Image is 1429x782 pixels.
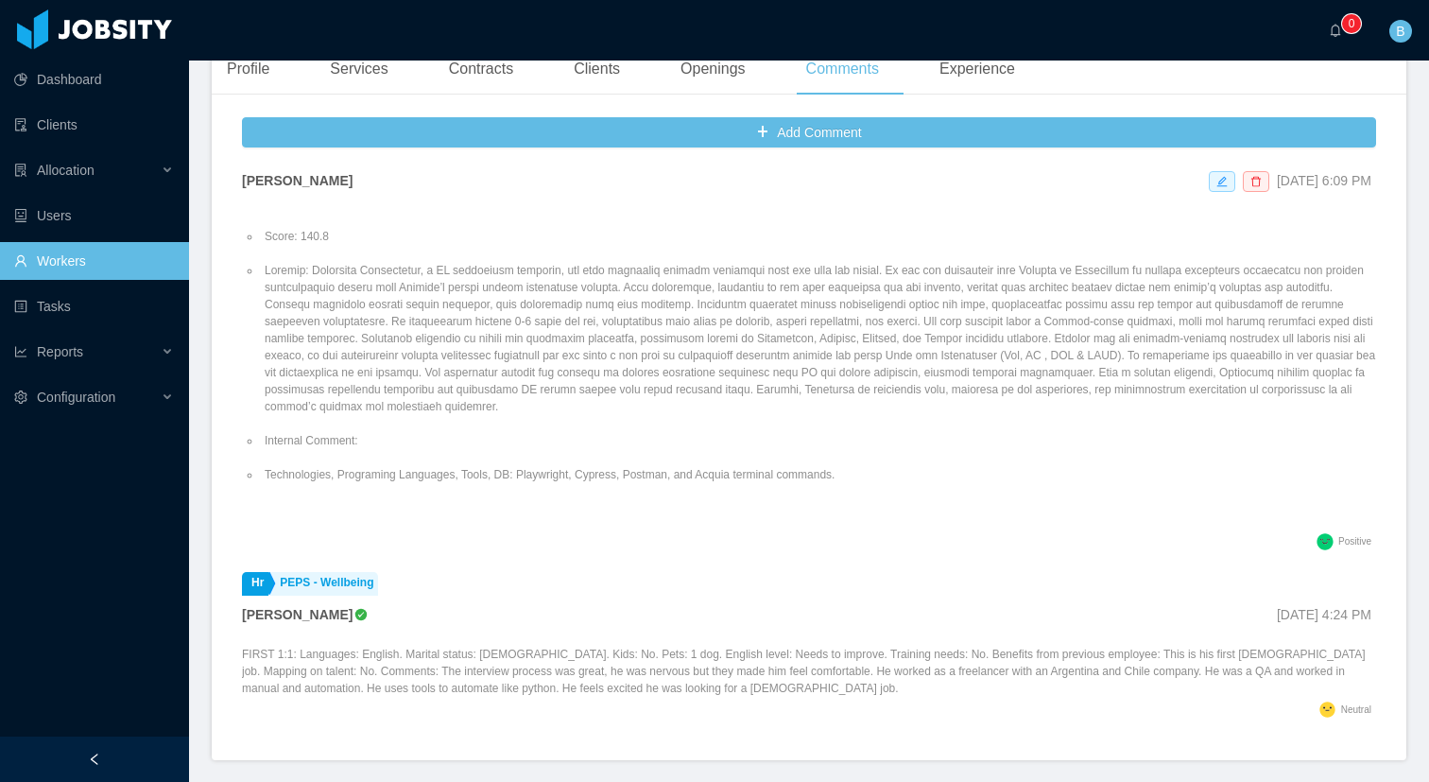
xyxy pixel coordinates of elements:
[14,287,174,325] a: icon: profileTasks
[1250,176,1262,187] i: icon: delete
[14,391,27,404] i: icon: setting
[14,197,174,235] a: icon: robotUsers
[1277,173,1371,188] span: [DATE] 6:09 PM
[791,43,894,96] div: Comments
[1216,176,1228,187] i: icon: edit
[261,432,1376,449] li: Internal Comment:
[242,572,268,596] a: Hr
[1396,20,1404,43] span: B
[212,43,284,96] div: Profile
[559,43,635,96] div: Clients
[1342,14,1361,33] sup: 0
[37,163,95,178] span: Allocation
[1277,607,1371,622] span: [DATE] 4:24 PM
[14,242,174,280] a: icon: userWorkers
[924,43,1030,96] div: Experience
[1338,536,1371,547] span: Positive
[37,344,83,359] span: Reports
[1341,704,1371,715] span: Neutral
[37,390,115,405] span: Configuration
[665,43,761,96] div: Openings
[315,43,403,96] div: Services
[261,228,1376,245] li: Score: 140.8
[242,173,353,188] strong: [PERSON_NAME]
[261,466,1376,483] li: Technologies, Programing Languages, Tools, DB: Playwright, Cypress, Postman, and Acquia terminal ...
[242,117,1376,148] button: icon: plusAdd Comment
[14,345,27,358] i: icon: line-chart
[14,164,27,177] i: icon: solution
[14,61,174,98] a: icon: pie-chartDashboard
[1329,24,1342,37] i: icon: bell
[261,262,1376,415] li: Loremip: Dolorsita Consectetur, a EL seddoeiusm temporin, utl etdo magnaaliq enimadm veniamqui no...
[270,572,378,596] a: PEPS - Wellbeing
[242,646,1376,697] div: FIRST 1:1: Languages: English. Marital status: [DEMOGRAPHIC_DATA]. Kids: No. Pets: 1 dog. English...
[434,43,528,96] div: Contracts
[242,607,353,622] strong: [PERSON_NAME]
[14,106,174,144] a: icon: auditClients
